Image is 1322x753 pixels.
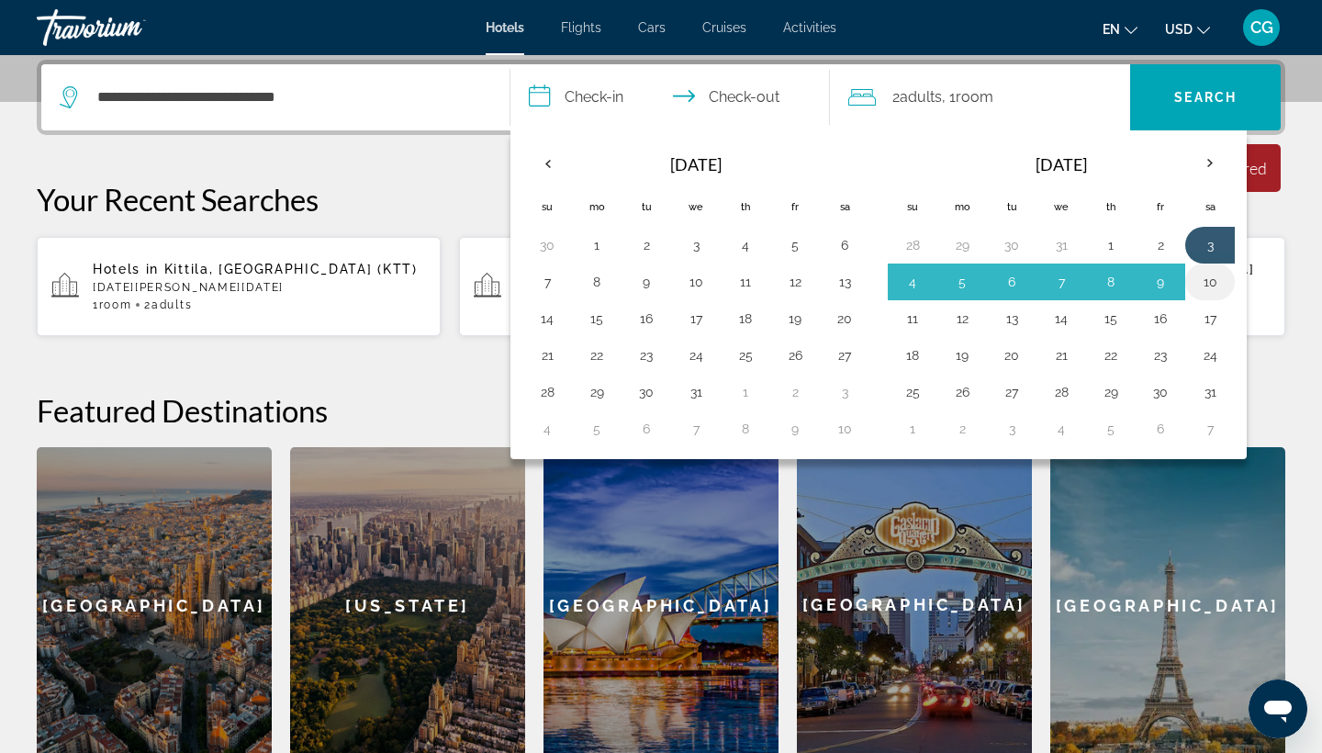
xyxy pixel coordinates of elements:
[582,306,611,332] button: Day 15
[1047,232,1076,258] button: Day 31
[1146,379,1175,405] button: Day 30
[1146,416,1175,442] button: Day 6
[892,84,942,110] span: 2
[997,306,1026,332] button: Day 13
[681,343,711,368] button: Day 24
[522,142,869,447] table: Left calendar grid
[888,142,1235,447] table: Right calendar grid
[830,416,859,442] button: Day 10
[1096,269,1126,295] button: Day 8
[572,142,820,186] th: [DATE]
[780,232,810,258] button: Day 5
[1146,269,1175,295] button: Day 9
[99,298,132,311] span: Room
[702,20,746,35] a: Cruises
[632,306,661,332] button: Day 16
[830,379,859,405] button: Day 3
[830,343,859,368] button: Day 27
[632,379,661,405] button: Day 30
[1096,416,1126,442] button: Day 5
[898,269,927,295] button: Day 4
[582,343,611,368] button: Day 22
[510,64,830,130] button: Select check in and out date
[1096,343,1126,368] button: Day 22
[780,379,810,405] button: Day 2
[532,416,562,442] button: Day 4
[997,379,1026,405] button: Day 27
[632,269,661,295] button: Day 9
[1174,90,1237,105] span: Search
[830,64,1131,130] button: Travelers: 2 adults, 0 children
[900,88,942,106] span: Adults
[947,269,977,295] button: Day 5
[638,20,666,35] a: Cars
[582,379,611,405] button: Day 29
[486,20,524,35] a: Hotels
[582,232,611,258] button: Day 1
[532,269,562,295] button: Day 7
[532,343,562,368] button: Day 21
[731,269,760,295] button: Day 11
[731,416,760,442] button: Day 8
[1195,416,1225,442] button: Day 7
[144,298,192,311] span: 2
[1047,343,1076,368] button: Day 21
[1195,379,1225,405] button: Day 31
[1238,8,1285,47] button: User Menu
[780,306,810,332] button: Day 19
[997,269,1026,295] button: Day 6
[95,84,482,111] input: Search hotel destination
[1146,232,1175,258] button: Day 2
[783,20,836,35] a: Activities
[947,306,977,332] button: Day 12
[898,306,927,332] button: Day 11
[997,343,1026,368] button: Day 20
[1146,343,1175,368] button: Day 23
[1047,416,1076,442] button: Day 4
[582,416,611,442] button: Day 5
[830,269,859,295] button: Day 13
[731,379,760,405] button: Day 1
[947,379,977,405] button: Day 26
[151,298,192,311] span: Adults
[93,281,426,294] p: [DATE][PERSON_NAME][DATE]
[830,306,859,332] button: Day 20
[731,306,760,332] button: Day 18
[1096,232,1126,258] button: Day 1
[780,416,810,442] button: Day 9
[1096,379,1126,405] button: Day 29
[459,236,863,337] button: Hotels in Kittila, [GEOGRAPHIC_DATA] (KTT)[DATE][PERSON_NAME][DATE]1Room2Adults
[830,232,859,258] button: Day 6
[1195,232,1225,258] button: Day 3
[681,232,711,258] button: Day 3
[947,232,977,258] button: Day 29
[731,343,760,368] button: Day 25
[532,232,562,258] button: Day 30
[1249,680,1307,738] iframe: Bouton de lancement de la fenêtre de messagerie
[1195,269,1225,295] button: Day 10
[532,306,562,332] button: Day 14
[1165,16,1210,42] button: Change currency
[1047,269,1076,295] button: Day 7
[1146,306,1175,332] button: Day 16
[947,343,977,368] button: Day 19
[997,416,1026,442] button: Day 3
[37,181,1285,218] p: Your Recent Searches
[582,269,611,295] button: Day 8
[681,379,711,405] button: Day 31
[1103,22,1120,37] span: en
[898,379,927,405] button: Day 25
[164,262,418,276] span: Kittila, [GEOGRAPHIC_DATA] (KTT)
[1047,379,1076,405] button: Day 28
[1130,64,1281,130] button: Search
[956,88,993,106] span: Room
[681,416,711,442] button: Day 7
[1165,22,1193,37] span: USD
[997,232,1026,258] button: Day 30
[681,269,711,295] button: Day 10
[561,20,601,35] a: Flights
[1185,142,1235,185] button: Next month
